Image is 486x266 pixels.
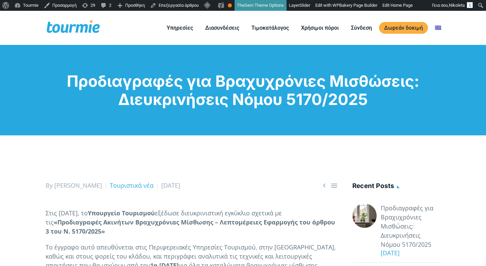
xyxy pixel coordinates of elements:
a:  [320,181,328,190]
a:  [330,181,338,190]
a: Χρήσιμοι πόροι [296,24,344,32]
span: [DATE] [161,181,180,189]
a: Προδιαγραφές για Βραχυχρόνιες Μισθώσεις: Διευκρινήσεις Νόμου 5170/2025 [381,204,440,249]
a: Δωρεάν δοκιμή [379,22,428,34]
strong: Υπουργείο Τουρισμού [88,209,155,217]
span: Nikoleta [449,3,465,8]
a: Διασυνδέσεις [200,24,244,32]
h4: Recent posts [352,181,440,192]
p: Στις [DATE], το εξέδωσε διευκρινιστική εγκύκλιο σχετικά με τις [46,209,338,236]
h1: Προδιαγραφές για Βραχυχρόνιες Μισθώσεις: Διευκρινήσεις Νόμου 5170/2025 [46,72,440,108]
a: Τιμοκατάλογος [246,24,294,32]
span: By [PERSON_NAME] [46,181,102,189]
a: Τουριστικά νέα [110,181,154,189]
a: Σύνδεση [346,24,377,32]
span: Previous post [320,181,328,190]
div: OK [228,3,232,7]
strong: «Προδιαγραφές Ακινήτων Βραχυχρόνιας Μίσθωσης – Λεπτομέρειες Εφαρμογής του άρθρου 3 του Ν. 5170/2025» [46,218,335,235]
div: [DATE] [377,248,440,258]
a: Υπηρεσίες [162,24,198,32]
